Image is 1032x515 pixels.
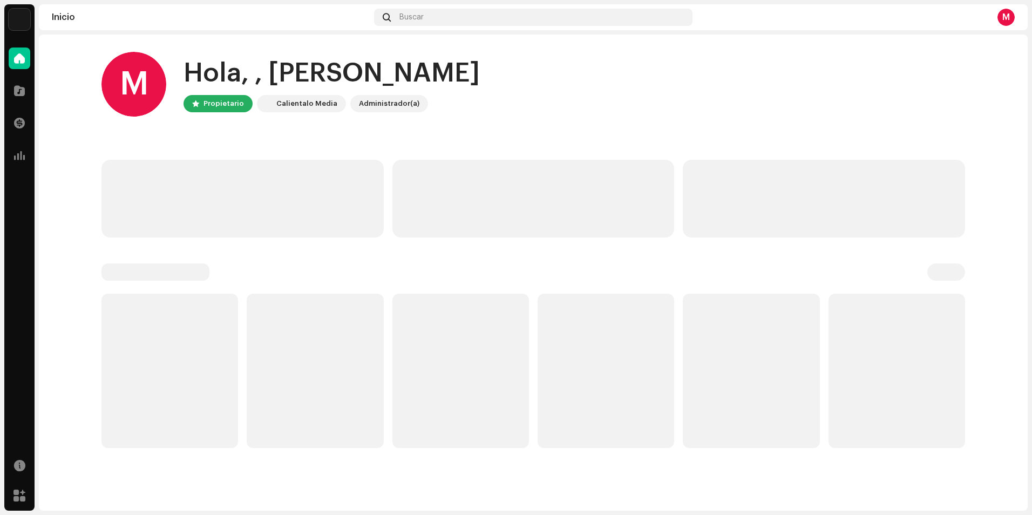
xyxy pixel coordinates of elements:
div: Inicio [52,13,370,22]
div: M [997,9,1015,26]
img: 4d5a508c-c80f-4d99-b7fb-82554657661d [9,9,30,30]
div: Hola, , [PERSON_NAME] [184,56,480,91]
div: Calientalo Media [276,97,337,110]
div: Propietario [203,97,244,110]
img: 4d5a508c-c80f-4d99-b7fb-82554657661d [259,97,272,110]
span: Buscar [399,13,424,22]
div: M [101,52,166,117]
div: Administrador(a) [359,97,419,110]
